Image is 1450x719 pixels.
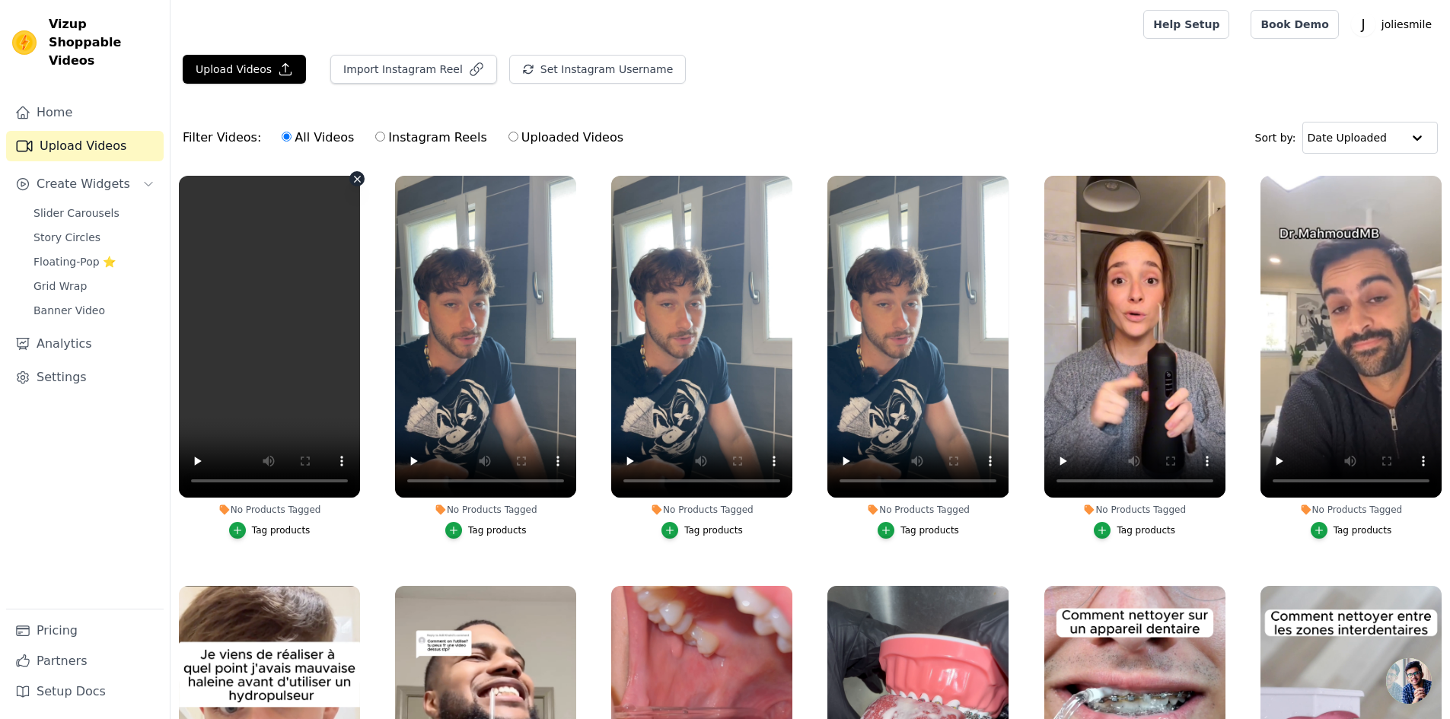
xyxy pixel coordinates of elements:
button: Import Instagram Reel [330,55,497,84]
div: Filter Videos: [183,120,632,155]
button: J joliesmile [1351,11,1438,38]
div: No Products Tagged [179,504,360,516]
button: Tag products [229,522,311,539]
div: No Products Tagged [1260,504,1442,516]
div: Tag products [468,524,527,536]
a: Grid Wrap [24,275,164,297]
a: Upload Videos [6,131,164,161]
a: Analytics [6,329,164,359]
span: Banner Video [33,303,105,318]
a: Slider Carousels [24,202,164,224]
button: Tag products [1311,522,1392,539]
a: Help Setup [1143,10,1229,39]
input: Uploaded Videos [508,132,518,142]
img: Vizup [12,30,37,55]
label: All Videos [281,128,355,148]
div: Tag products [684,524,743,536]
a: Pricing [6,616,164,646]
a: Banner Video [24,300,164,321]
a: Setup Docs [6,676,164,707]
a: Settings [6,362,164,393]
a: Book Demo [1251,10,1338,39]
div: No Products Tagged [611,504,792,516]
input: All Videos [282,132,292,142]
button: Tag products [878,522,959,539]
span: Grid Wrap [33,278,87,294]
button: Tag products [1094,522,1175,539]
button: Set Instagram Username [509,55,686,84]
a: Story Circles [24,227,164,248]
button: Video Delete [349,171,365,186]
span: Slider Carousels [33,205,120,221]
button: Tag products [445,522,527,539]
p: joliesmile [1375,11,1438,38]
div: Sort by: [1255,122,1439,154]
button: Tag products [661,522,743,539]
span: Floating-Pop ⭐ [33,254,116,269]
button: Create Widgets [6,169,164,199]
input: Instagram Reels [375,132,385,142]
text: J [1360,17,1365,32]
span: Story Circles [33,230,100,245]
label: Instagram Reels [374,128,487,148]
div: Tag products [1117,524,1175,536]
a: Home [6,97,164,128]
a: Floating-Pop ⭐ [24,251,164,272]
a: Ouvrir le chat [1386,658,1432,704]
span: Create Widgets [37,175,130,193]
div: Tag products [252,524,311,536]
div: No Products Tagged [395,504,576,516]
span: Vizup Shoppable Videos [49,15,158,70]
a: Partners [6,646,164,676]
button: Upload Videos [183,55,306,84]
label: Uploaded Videos [508,128,624,148]
div: No Products Tagged [1044,504,1225,516]
div: Tag products [900,524,959,536]
div: No Products Tagged [827,504,1009,516]
div: Tag products [1334,524,1392,536]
